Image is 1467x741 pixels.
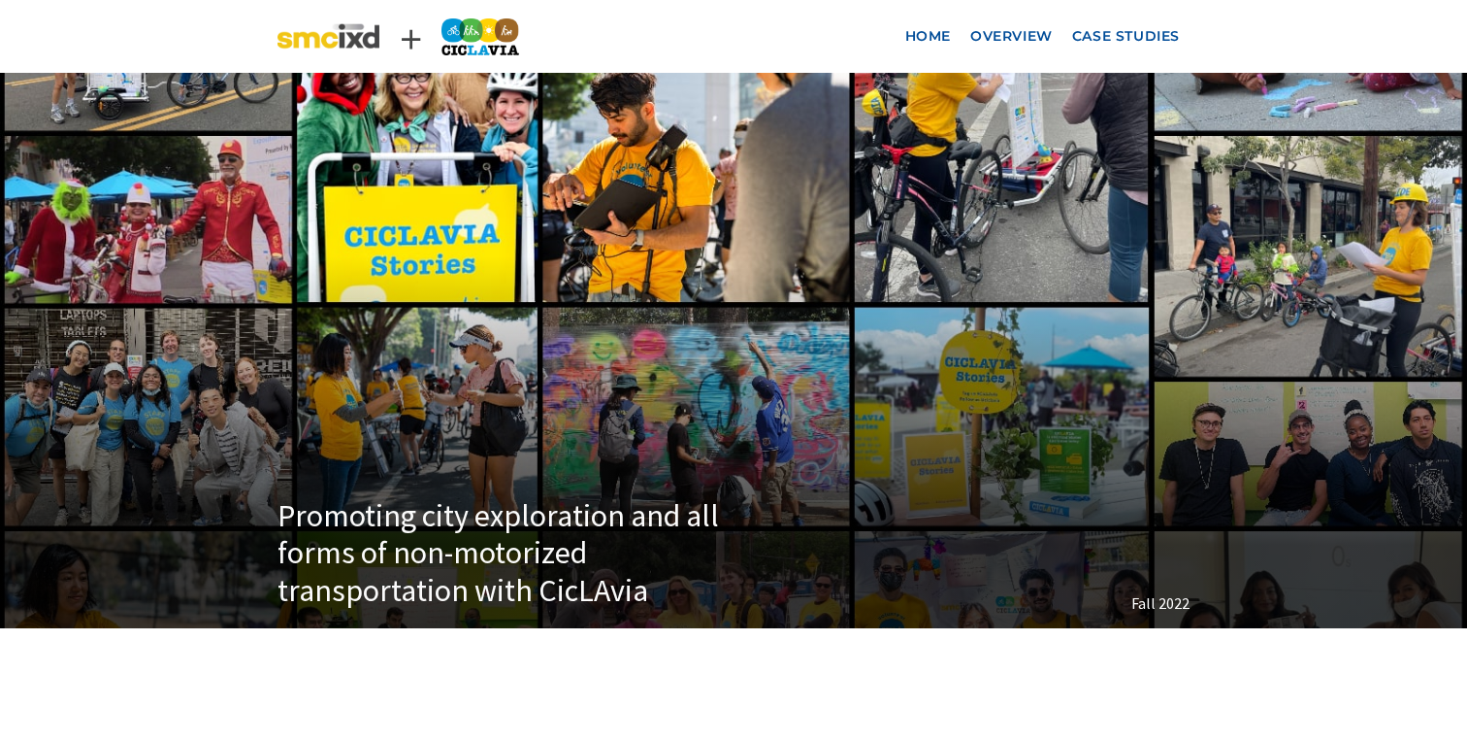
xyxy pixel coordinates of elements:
[1062,18,1190,54] a: Case Studies
[896,18,961,54] a: Home
[961,18,1062,54] a: Overview
[277,497,724,609] h1: Promoting city exploration and all forms of non-motorized transportation with CicLAvia
[380,17,441,57] div: +
[743,594,1190,613] div: Fall 2022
